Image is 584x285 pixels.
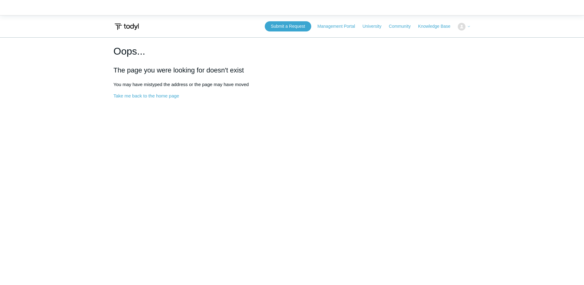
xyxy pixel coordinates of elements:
a: Submit a Request [265,21,311,31]
a: Take me back to the home page [114,93,179,98]
a: Knowledge Base [418,23,457,30]
p: You may have mistyped the address or the page may have moved [114,81,471,88]
h1: Oops... [114,44,471,59]
a: Community [389,23,417,30]
h2: The page you were looking for doesn't exist [114,65,471,75]
a: Management Portal [317,23,361,30]
a: University [362,23,387,30]
img: Todyl Support Center Help Center home page [114,21,140,32]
